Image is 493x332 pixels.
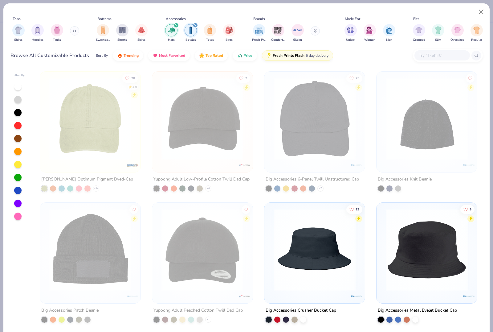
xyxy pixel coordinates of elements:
[185,38,196,42] span: Bottles
[135,24,148,42] div: filter for Skirts
[291,24,304,42] div: filter for Gildan
[187,27,194,34] img: Bottles Image
[383,24,395,42] button: filter button
[274,26,283,35] img: Comfort Colors Image
[266,176,359,183] div: Big Accessories 6-Panel Twill Unstructured Cap
[413,24,425,42] div: filter for Cropped
[252,38,266,42] span: Fresh Prints
[351,290,363,302] img: Big Accessories logo
[358,78,446,160] img: e9a9cb3e-0ea7-40dc-9480-3708dcd4f427
[271,24,285,42] div: filter for Comfort Colors
[97,16,112,22] div: Bottoms
[126,290,139,302] img: Big Accessories logo
[153,306,243,314] div: Yupoong Adult Peached Cotton Twill Dad Cap
[46,209,134,291] img: b308389d-06b3-423d-bff0-fb9be6eb9d82
[12,24,25,42] div: filter for Shirts
[273,53,304,58] span: Fresh Prints Flash
[206,53,223,58] span: Top Rated
[319,187,322,190] span: + 7
[135,24,148,42] button: filter button
[223,24,235,42] button: filter button
[223,24,235,42] div: filter for Bags
[126,159,139,171] img: Adams logo
[165,24,177,42] div: filter for Hats
[450,24,464,42] div: filter for Oversized
[415,27,422,34] img: Cropped Image
[195,50,228,61] button: Top Rated
[238,159,251,171] img: Yupoong logo
[207,187,210,190] span: + 6
[138,27,145,34] img: Skirts Image
[13,16,21,22] div: Tops
[245,77,247,80] span: 7
[46,78,134,160] img: 5bced5f3-53ea-498b-b5f0-228ec5730a9c
[206,27,213,34] img: Totes Image
[116,24,128,42] button: filter button
[471,24,483,42] button: filter button
[166,16,186,22] div: Accessories
[113,50,143,61] button: Trending
[137,38,145,42] span: Skirts
[366,27,373,34] img: Women Image
[34,27,41,34] img: Hoodies Image
[207,317,210,321] span: + 1
[435,27,442,34] img: Slim Image
[346,205,362,214] button: Like
[471,38,482,42] span: Regular
[306,52,328,59] span: 5 day delivery
[364,38,375,42] span: Women
[96,24,110,42] div: filter for Sweatpants
[252,24,266,42] button: filter button
[96,38,110,42] span: Sweatpants
[165,24,177,42] button: filter button
[386,38,392,42] span: Men
[344,24,357,42] div: filter for Unisex
[148,50,190,61] button: Most Favorited
[293,26,302,35] img: Gildan Image
[122,74,138,82] button: Like
[293,38,302,42] span: Gildan
[346,74,362,82] button: Like
[51,24,63,42] div: filter for Tanks
[271,78,359,160] img: 571354c7-8467-49dc-b410-bf13f3113a40
[351,159,363,171] img: Big Accessories logo
[271,209,359,291] img: 907564ba-4bd8-4a60-bad2-58ad48693681
[54,27,60,34] img: Tanks Image
[413,24,425,42] button: filter button
[255,26,264,35] img: Fresh Prints Image
[386,27,393,34] img: Men Image
[41,306,99,314] div: Big Accessories Patch Beanie
[185,24,197,42] div: filter for Bottles
[266,306,336,314] div: Big Accessories Crusher Bucket Cap
[119,27,126,34] img: Shorts Image
[253,16,265,22] div: Brands
[346,38,355,42] span: Unisex
[168,38,175,42] span: Hats
[364,24,376,42] button: filter button
[13,73,25,78] div: Filter By
[473,27,480,34] img: Regular Image
[96,24,110,42] button: filter button
[204,24,216,42] button: filter button
[236,74,250,82] button: Like
[378,306,457,314] div: Big Accessories Metal Eyelet Bucket Cap
[53,38,61,42] span: Tanks
[252,24,266,42] div: filter for Fresh Prints
[413,16,419,22] div: Fits
[132,77,135,80] span: 28
[117,53,122,58] img: trending.gif
[206,38,214,42] span: Totes
[238,290,251,302] img: Yupoong logo
[418,52,466,59] input: Try "T-Shirt"
[204,24,216,42] div: filter for Totes
[383,78,471,160] img: 3e8dc27c-2277-4022-ac7c-fb6e0773d416
[344,24,357,42] button: filter button
[117,38,127,42] span: Shorts
[450,38,464,42] span: Oversized
[262,50,333,61] button: Fresh Prints Flash5 day delivery
[185,24,197,42] button: filter button
[168,27,175,34] img: Hats Image
[158,78,246,160] img: 91da48b3-aa69-409d-b468-4b74b3526cc0
[413,38,425,42] span: Cropped
[364,24,376,42] div: filter for Women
